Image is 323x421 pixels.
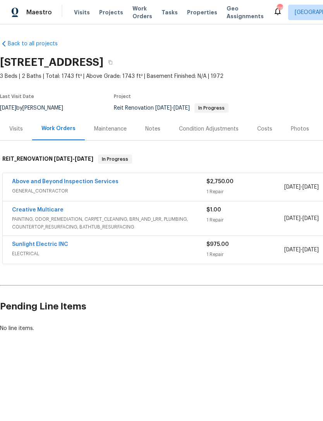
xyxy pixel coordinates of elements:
[12,242,68,247] a: Sunlight Electric INC
[161,10,178,15] span: Tasks
[54,156,72,162] span: [DATE]
[206,188,284,196] div: 1 Repair
[179,125,239,133] div: Condition Adjustments
[302,247,319,253] span: [DATE]
[94,125,127,133] div: Maintenance
[74,9,90,16] span: Visits
[75,156,93,162] span: [DATE]
[12,187,206,195] span: GENERAL_CONTRACTOR
[206,207,221,213] span: $1.00
[114,105,229,111] span: Reit Renovation
[132,5,152,20] span: Work Orders
[284,216,301,221] span: [DATE]
[2,155,93,164] h6: REIT_RENOVATION
[284,184,301,190] span: [DATE]
[284,247,301,253] span: [DATE]
[257,125,272,133] div: Costs
[99,9,123,16] span: Projects
[227,5,264,20] span: Geo Assignments
[302,184,319,190] span: [DATE]
[12,215,206,231] span: PAINTING, ODOR_REMEDIATION, CARPET_CLEANING, BRN_AND_LRR, PLUMBING, COUNTERTOP_RESURFACING, BATHT...
[155,105,190,111] span: -
[174,105,190,111] span: [DATE]
[302,216,319,221] span: [DATE]
[187,9,217,16] span: Properties
[54,156,93,162] span: -
[277,5,282,12] div: 116
[206,251,284,258] div: 1 Repair
[12,250,206,258] span: ELECTRICAL
[103,55,117,69] button: Copy Address
[9,125,23,133] div: Visits
[145,125,160,133] div: Notes
[195,106,228,110] span: In Progress
[284,246,319,254] span: -
[291,125,309,133] div: Photos
[12,179,119,184] a: Above and Beyond Inspection Services
[114,94,131,99] span: Project
[206,216,284,224] div: 1 Repair
[41,125,76,132] div: Work Orders
[284,215,319,222] span: -
[206,242,229,247] span: $975.00
[206,179,234,184] span: $2,750.00
[284,183,319,191] span: -
[26,9,52,16] span: Maestro
[99,155,131,163] span: In Progress
[155,105,172,111] span: [DATE]
[12,207,64,213] a: Creative Multicare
